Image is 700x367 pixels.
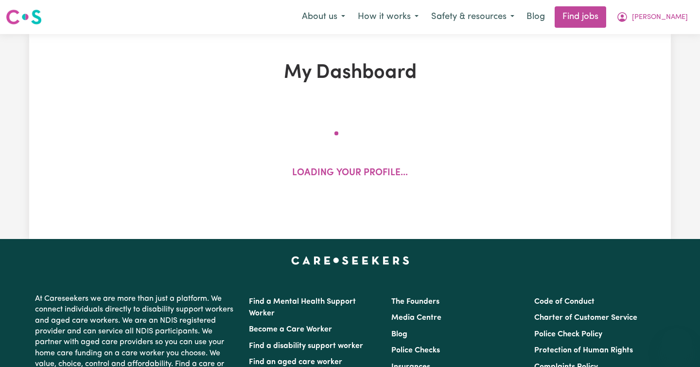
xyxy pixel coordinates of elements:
[555,6,606,28] a: Find jobs
[249,342,363,350] a: Find a disability support worker
[291,257,409,264] a: Careseekers home page
[661,328,692,359] iframe: Button to launch messaging window
[351,7,425,27] button: How it works
[534,298,595,306] a: Code of Conduct
[292,166,408,181] p: Loading your profile...
[391,330,407,338] a: Blog
[534,330,602,338] a: Police Check Policy
[142,61,558,85] h1: My Dashboard
[249,326,332,333] a: Become a Care Worker
[534,314,637,322] a: Charter of Customer Service
[521,6,551,28] a: Blog
[6,8,42,26] img: Careseekers logo
[610,7,694,27] button: My Account
[6,6,42,28] a: Careseekers logo
[534,347,633,354] a: Protection of Human Rights
[296,7,351,27] button: About us
[425,7,521,27] button: Safety & resources
[391,347,440,354] a: Police Checks
[249,358,342,366] a: Find an aged care worker
[249,298,356,317] a: Find a Mental Health Support Worker
[632,12,688,23] span: [PERSON_NAME]
[391,314,441,322] a: Media Centre
[391,298,439,306] a: The Founders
